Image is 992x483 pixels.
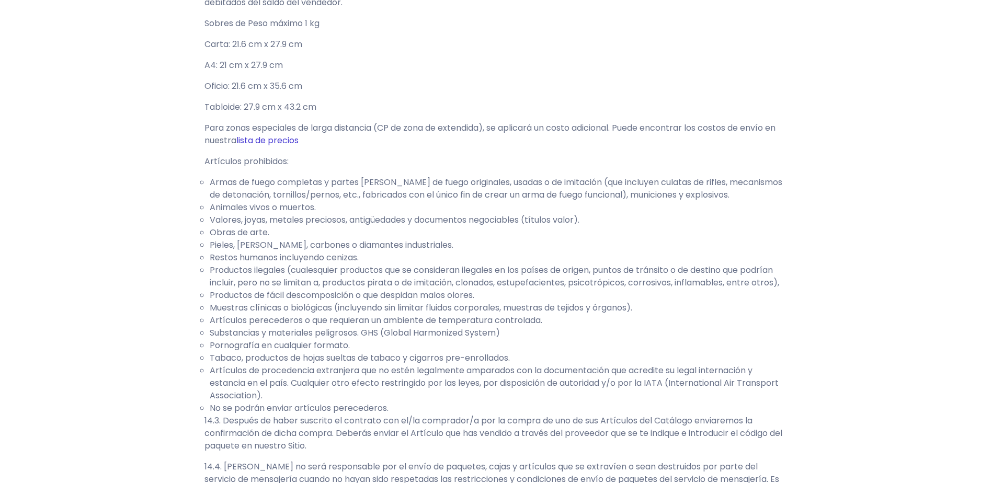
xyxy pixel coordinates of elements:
[210,201,788,214] li: Animales vivos o muertos.
[204,155,788,168] p: Artículos prohibidos:
[210,251,788,264] li: Restos humanos incluyendo cenizas.
[210,302,788,314] li: Muestras clínicas o biológicas (incluyendo sin limitar fluidos corporales, muestras de tejidos y ...
[210,314,788,327] li: Artículos perecederos o que requieran un ambiente de temperatura controlada.
[204,38,788,51] p: Carta: 21.6 cm x 27.9 cm
[210,327,788,339] li: Substancias y materiales peligrosos. GHS (Global Harmonized System)
[204,17,788,30] p: Sobres de Peso máximo 1 kg
[236,134,299,146] a: lista de precios
[210,402,788,415] li: No se podrán enviar artículos perecederos.
[210,176,788,201] li: Armas de fuego completas y partes [PERSON_NAME] de fuego originales, usadas o de imitación (que i...
[204,122,788,147] p: Para zonas especiales de larga distancia (CP de zona de extendida), se aplicará un costo adiciona...
[204,80,788,93] p: Oficio: 21.6 cm x 35.6 cm
[210,289,788,302] li: Productos de fácil descomposición o que despidan malos olores.
[210,352,788,364] li: Tabaco, productos de hojas sueltas de tabaco y cigarros pre-enrollados.
[210,364,788,402] li: Artículos de procedencia extranjera que no estén legalmente amparados con la documentación que ac...
[204,101,788,113] p: Tabloide: 27.9 cm x 43.2 cm
[204,59,788,72] p: A4: 21 cm x 27.9 cm
[210,214,788,226] li: Valores, joyas, metales preciosos, antigüedades y documentos negociables (títulos valor).
[210,264,788,289] li: Productos ilegales (cualesquier productos que se consideran ilegales en los países de origen, pun...
[210,226,788,239] li: Obras de arte.
[210,339,788,352] li: Pornografía en cualquier formato.
[204,415,788,452] p: 14.3. Después de haber suscrito el contrato con el/la comprador/a por la compra de uno de sus Art...
[210,239,788,251] li: Pieles, [PERSON_NAME], carbones o diamantes industriales.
